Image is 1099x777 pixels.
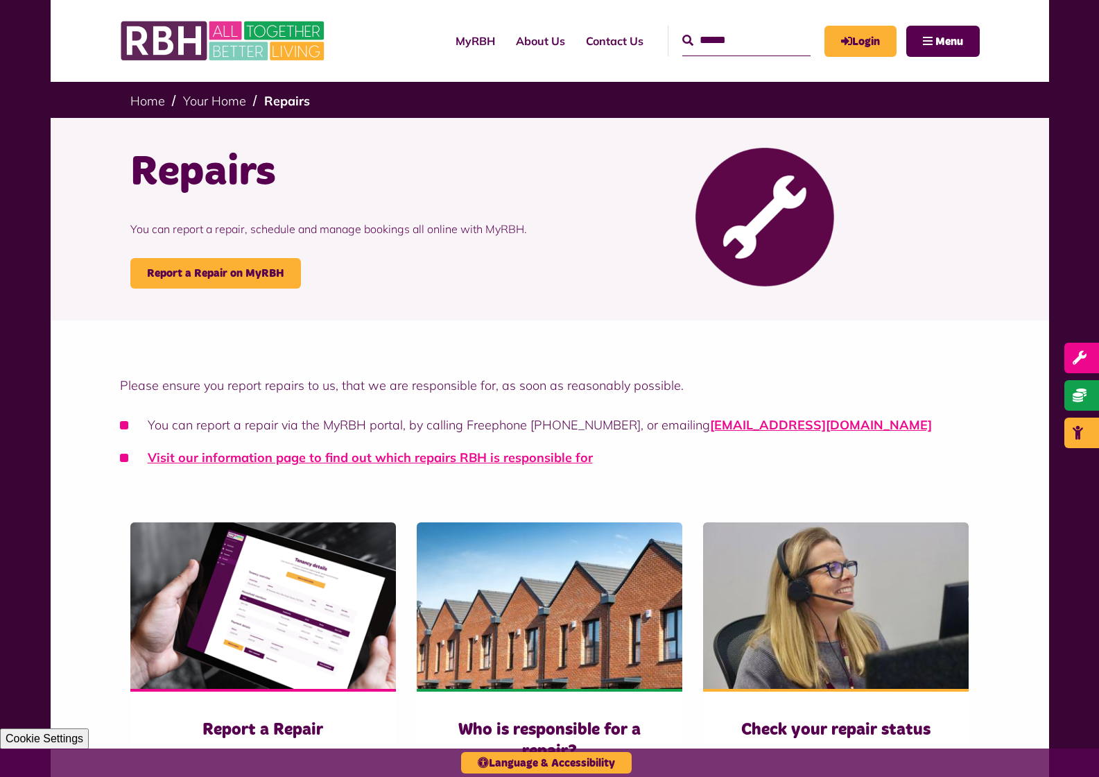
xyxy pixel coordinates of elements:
button: Navigation [906,26,980,57]
a: Your Home [183,93,246,109]
h3: Check your repair status [731,719,941,741]
img: RBH Asset 5 (FB, Linkedin, Twitter) [130,522,396,689]
h3: Report a Repair [158,719,368,741]
span: Menu [935,36,963,47]
h1: Repairs [130,146,539,200]
a: Home [130,93,165,109]
a: [EMAIL_ADDRESS][DOMAIN_NAME] [710,417,932,433]
p: Please ensure you report repairs to us, that we are responsible for, as soon as reasonably possible. [120,376,980,395]
a: MyRBH [445,22,505,60]
button: Language & Accessibility [461,752,632,774]
img: Contact Centre February 2024 (1) [703,522,969,689]
a: About Us [505,22,576,60]
img: RBH [120,14,328,68]
a: Visit our information page to find out which repairs RBH is responsible for [148,450,593,466]
a: Report a Repair on MyRBH [130,258,301,289]
a: Contact Us [576,22,654,60]
p: You can report a repair, schedule and manage bookings all online with MyRBH. [130,200,539,258]
a: MyRBH [824,26,897,57]
li: You can report a repair via the MyRBH portal, by calling Freephone [PHONE_NUMBER], or emailing [120,416,980,434]
img: RBH homes in Lower Falinge with a blue sky [417,522,682,689]
h3: Who is responsible for a repair? [444,719,655,762]
a: Repairs [264,93,310,109]
img: Report Repair [695,148,834,287]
